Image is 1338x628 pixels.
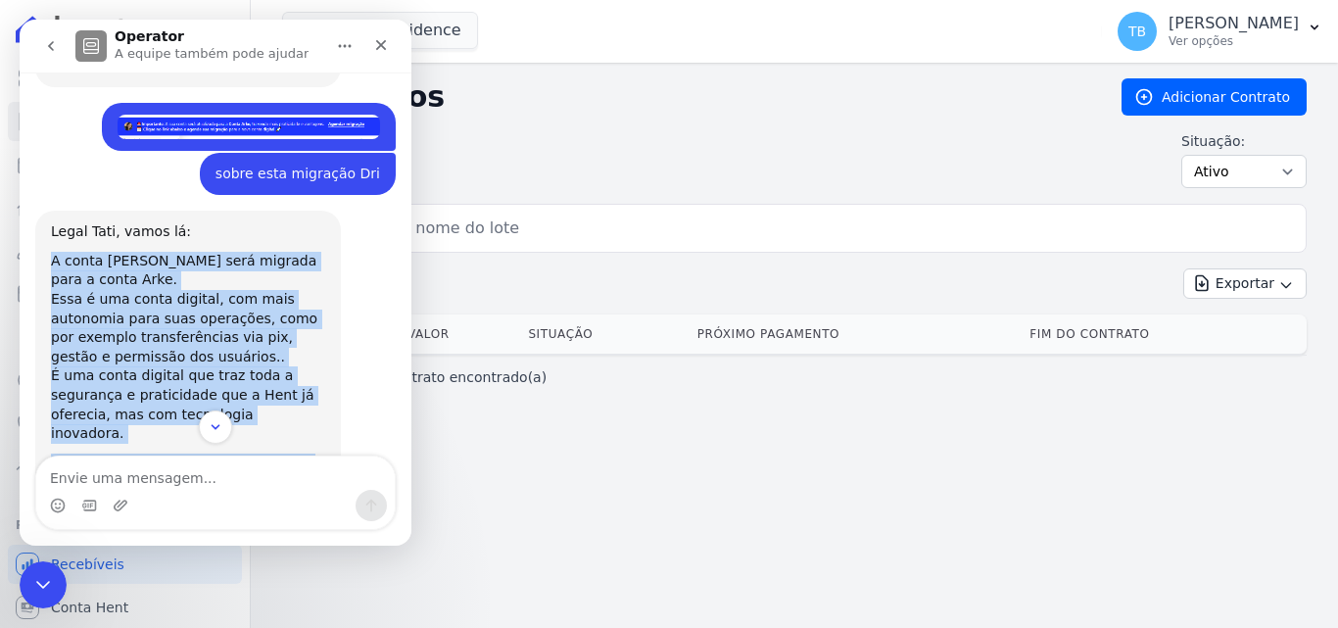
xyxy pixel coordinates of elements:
th: Valor [400,314,520,354]
p: A equipe também pode ajudar [95,24,289,44]
div: A conta [PERSON_NAME] será migrada para a conta Arke. [31,232,306,270]
div: Legal Tati, vamos lá: [31,203,306,222]
span: TB [1128,24,1146,38]
a: Contratos [8,102,242,141]
th: Próximo Pagamento [690,314,1023,354]
div: Precisamos dessa reunião, para sanar as dúvidas (caso você tenha) e tambem para solicitar a docum... [31,434,306,510]
a: Clientes [8,231,242,270]
button: Exportar [1183,268,1307,299]
div: sobre esta migração Dri [196,145,360,165]
button: TB [PERSON_NAME] Ver opções [1102,4,1338,59]
div: Tatiane diz… [16,83,376,132]
button: Scroll to bottom [179,391,213,424]
div: Tatiane diz… [16,133,376,192]
div: Fechar [344,8,379,43]
span: Conta Hent [51,598,128,617]
button: Tajahy Residence [282,12,478,49]
a: Transferências [8,317,242,357]
th: Fim do Contrato [1022,314,1307,354]
div: Essa é uma conta digital, com mais autonomia para suas operações, como por exemplo transferências... [31,270,306,424]
input: Buscar por nome do lote [314,209,1298,248]
button: Início [307,8,344,45]
div: Plataformas [16,513,234,537]
a: Recebíveis [8,545,242,584]
a: Crédito [8,361,242,400]
a: Adicionar Contrato [1122,78,1307,116]
p: Nenhum(a) contrato encontrado(a) [306,367,547,387]
a: Parcelas [8,145,242,184]
a: Conta Hent [8,588,242,627]
button: Selecionador de GIF [62,478,77,494]
a: Lotes [8,188,242,227]
a: Minha Carteira [8,274,242,314]
button: Selecionador de Emoji [30,478,46,494]
h2: Contratos [282,79,1090,115]
iframe: Intercom live chat [20,20,411,546]
iframe: Intercom live chat [20,561,67,608]
textarea: Envie uma mensagem... [17,437,375,470]
a: Visão Geral [8,59,242,98]
th: Situação [520,314,689,354]
a: Negativação [8,404,242,443]
div: Legal Tati, vamos lá:A conta [PERSON_NAME] será migrada para a conta Arke.Essa é uma conta digita... [16,191,321,522]
a: Troca de Arquivos [8,447,242,486]
p: [PERSON_NAME] [1169,14,1299,33]
label: Situação: [1181,131,1307,151]
div: Adriane diz… [16,191,376,538]
button: Enviar uma mensagem [336,470,367,502]
p: Ver opções [1169,33,1299,49]
div: sobre esta migração Dri [180,133,376,176]
span: Recebíveis [51,555,124,574]
button: Upload do anexo [93,478,109,494]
